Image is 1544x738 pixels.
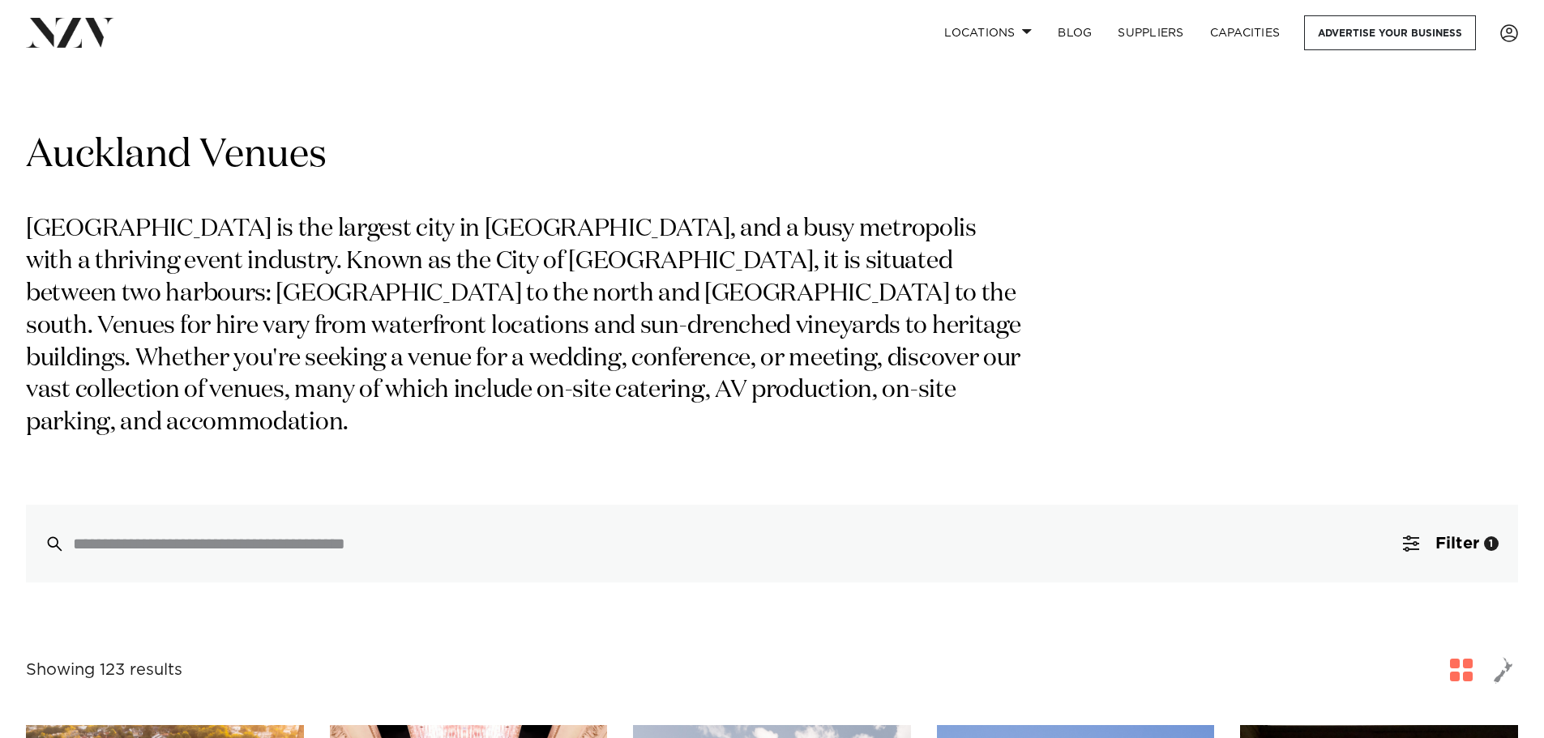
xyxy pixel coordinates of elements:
a: BLOG [1045,15,1105,50]
img: nzv-logo.png [26,18,114,47]
div: Showing 123 results [26,658,182,683]
a: Advertise your business [1304,15,1476,50]
div: 1 [1484,536,1499,551]
p: [GEOGRAPHIC_DATA] is the largest city in [GEOGRAPHIC_DATA], and a busy metropolis with a thriving... [26,214,1028,440]
button: Filter1 [1384,505,1518,582]
a: SUPPLIERS [1105,15,1196,50]
span: Filter [1435,535,1479,552]
a: Locations [931,15,1045,50]
h1: Auckland Venues [26,130,1518,181]
a: Capacities [1197,15,1294,50]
